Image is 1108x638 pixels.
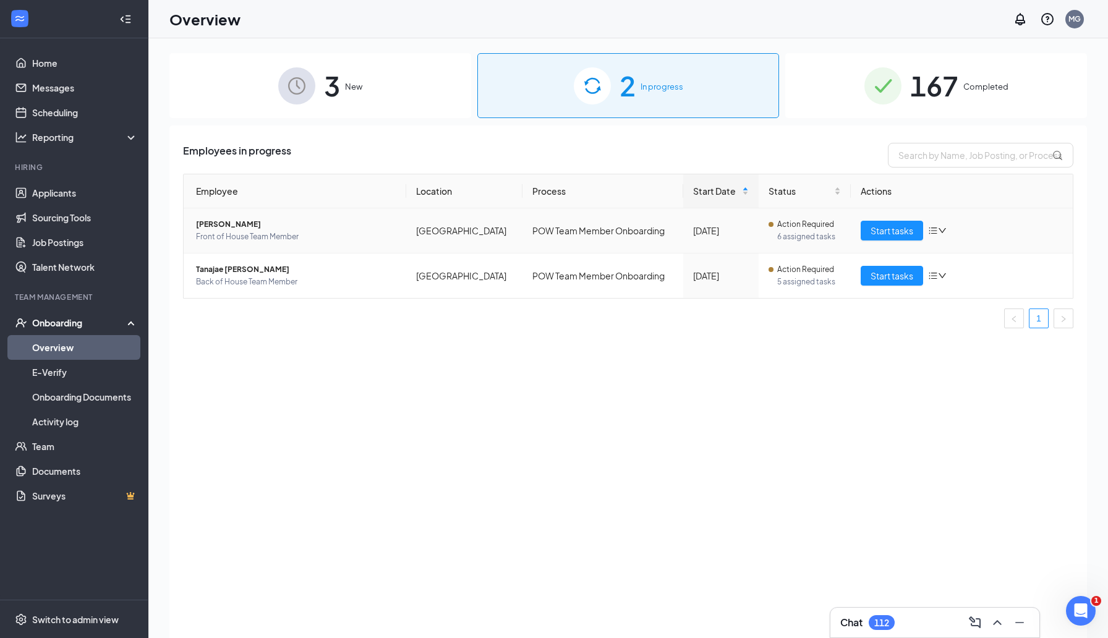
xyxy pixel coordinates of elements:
span: In progress [641,80,683,93]
span: Front of House Team Member [196,231,396,243]
span: 6 assigned tasks [777,231,840,243]
div: [DATE] [693,224,749,237]
a: Onboarding Documents [32,385,138,409]
a: E-Verify [32,360,138,385]
a: Home [32,51,138,75]
span: 1 [1091,596,1101,606]
svg: Analysis [15,131,27,143]
button: right [1054,308,1073,328]
svg: Settings [15,613,27,626]
span: Back of House Team Member [196,276,396,288]
span: Status [769,184,831,198]
button: Minimize [1010,613,1029,632]
input: Search by Name, Job Posting, or Process [888,143,1073,168]
span: Completed [963,80,1008,93]
svg: Notifications [1013,12,1028,27]
span: down [938,271,947,280]
a: Activity log [32,409,138,434]
div: Reporting [32,131,138,143]
span: Employees in progress [183,143,291,168]
td: POW Team Member Onboarding [522,208,683,253]
div: Team Management [15,292,135,302]
li: Previous Page [1004,308,1024,328]
svg: Minimize [1012,615,1027,630]
span: Action Required [777,263,834,276]
div: MG [1068,14,1081,24]
th: Actions [851,174,1073,208]
span: New [345,80,362,93]
a: Scheduling [32,100,138,125]
span: down [938,226,947,235]
span: Start Date [693,184,740,198]
div: 112 [874,618,889,628]
svg: ComposeMessage [968,615,982,630]
h3: Chat [840,616,863,629]
a: Documents [32,459,138,483]
div: [DATE] [693,269,749,283]
span: bars [928,226,938,236]
td: [GEOGRAPHIC_DATA] [406,253,522,298]
a: 1 [1029,309,1048,328]
a: Sourcing Tools [32,205,138,230]
span: left [1010,315,1018,323]
svg: ChevronUp [990,615,1005,630]
td: POW Team Member Onboarding [522,253,683,298]
span: [PERSON_NAME] [196,218,396,231]
a: Job Postings [32,230,138,255]
a: Messages [32,75,138,100]
h1: Overview [169,9,241,30]
span: 5 assigned tasks [777,276,840,288]
a: Applicants [32,181,138,205]
svg: WorkstreamLogo [14,12,26,25]
th: Process [522,174,683,208]
button: ChevronUp [987,613,1007,632]
span: Tanajae [PERSON_NAME] [196,263,396,276]
th: Employee [184,174,406,208]
span: 3 [324,64,340,107]
td: [GEOGRAPHIC_DATA] [406,208,522,253]
span: Action Required [777,218,834,231]
svg: Collapse [119,13,132,25]
svg: QuestionInfo [1040,12,1055,27]
button: Start tasks [861,221,923,240]
iframe: Intercom live chat [1066,596,1096,626]
span: Start tasks [871,269,913,283]
th: Location [406,174,522,208]
a: SurveysCrown [32,483,138,508]
th: Status [759,174,850,208]
div: Onboarding [32,317,127,329]
svg: UserCheck [15,317,27,329]
div: Switch to admin view [32,613,119,626]
a: Team [32,434,138,459]
li: Next Page [1054,308,1073,328]
span: 2 [620,64,636,107]
span: bars [928,271,938,281]
a: Talent Network [32,255,138,279]
button: left [1004,308,1024,328]
span: Start tasks [871,224,913,237]
li: 1 [1029,308,1049,328]
div: Hiring [15,162,135,172]
a: Overview [32,335,138,360]
span: 167 [910,64,958,107]
button: Start tasks [861,266,923,286]
span: right [1060,315,1067,323]
button: ComposeMessage [965,613,985,632]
